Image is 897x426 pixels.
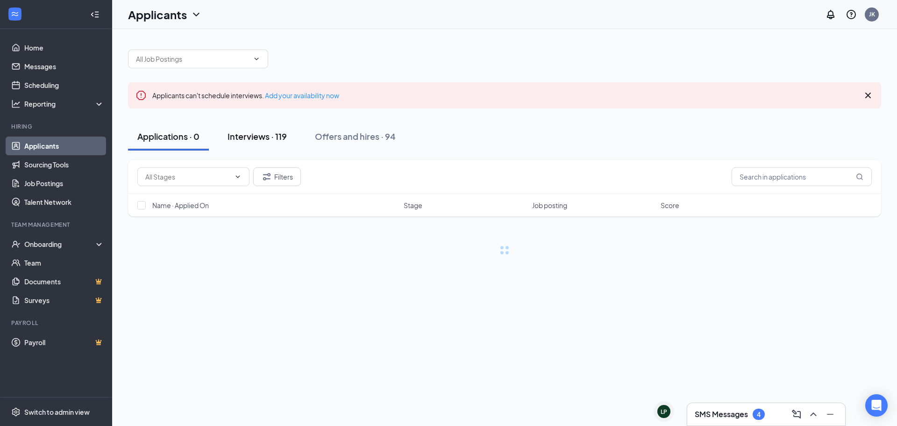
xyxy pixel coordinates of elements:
[869,10,875,18] div: JK
[24,174,104,193] a: Job Postings
[11,407,21,417] svg: Settings
[11,319,102,327] div: Payroll
[24,272,104,291] a: DocumentsCrown
[135,90,147,101] svg: Error
[253,55,260,63] svg: ChevronDown
[865,394,888,417] div: Open Intercom Messenger
[24,239,96,249] div: Onboarding
[191,9,202,20] svg: ChevronDown
[152,91,339,100] span: Applicants can't schedule interviews.
[825,409,836,420] svg: Minimize
[10,9,20,19] svg: WorkstreamLogo
[695,409,748,419] h3: SMS Messages
[315,130,396,142] div: Offers and hires · 94
[261,171,272,182] svg: Filter
[24,193,104,211] a: Talent Network
[24,137,104,155] a: Applicants
[791,409,802,420] svg: ComposeMessage
[145,172,230,182] input: All Stages
[24,253,104,272] a: Team
[11,221,102,229] div: Team Management
[265,91,339,100] a: Add your availability now
[757,411,761,419] div: 4
[825,9,836,20] svg: Notifications
[862,90,874,101] svg: Cross
[90,10,100,19] svg: Collapse
[24,333,104,352] a: PayrollCrown
[128,7,187,22] h1: Applicants
[24,38,104,57] a: Home
[11,239,21,249] svg: UserCheck
[846,9,857,20] svg: QuestionInfo
[11,123,102,130] div: Hiring
[234,173,242,181] svg: ChevronDown
[856,173,863,181] svg: MagnifyingGlass
[806,407,821,422] button: ChevronUp
[732,167,872,186] input: Search in applications
[823,407,838,422] button: Minimize
[532,201,567,210] span: Job posting
[137,130,199,142] div: Applications · 0
[24,407,90,417] div: Switch to admin view
[136,54,249,64] input: All Job Postings
[253,167,301,186] button: Filter Filters
[808,409,819,420] svg: ChevronUp
[228,130,287,142] div: Interviews · 119
[789,407,804,422] button: ComposeMessage
[404,201,422,210] span: Stage
[24,155,104,174] a: Sourcing Tools
[24,291,104,310] a: SurveysCrown
[152,201,209,210] span: Name · Applied On
[11,99,21,108] svg: Analysis
[24,99,105,108] div: Reporting
[24,76,104,94] a: Scheduling
[661,201,679,210] span: Score
[24,57,104,76] a: Messages
[661,408,667,416] div: LP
